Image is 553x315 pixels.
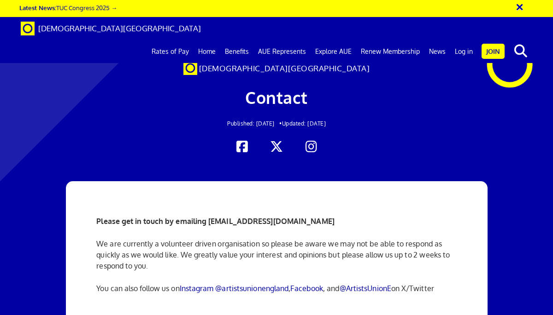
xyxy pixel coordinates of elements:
[108,120,445,126] h2: Updated: [DATE]
[38,23,201,33] span: [DEMOGRAPHIC_DATA][GEOGRAPHIC_DATA]
[180,284,289,293] a: Instagram @artistsunionengland
[147,40,194,63] a: Rates of Pay
[220,40,253,63] a: Benefits
[290,284,323,293] a: Facebook
[96,238,456,271] p: We are currently a volunteer driven organisation so please be aware we may not be able to respond...
[253,40,311,63] a: AUE Represents
[227,120,282,127] span: Published: [DATE] •
[482,44,505,59] a: Join
[19,4,56,11] strong: Latest News:
[19,4,117,11] a: Latest News:TUC Congress 2025 →
[340,284,391,293] a: @ArtistsUnionE
[311,40,356,63] a: Explore AUE
[506,41,535,61] button: search
[194,40,220,63] a: Home
[14,17,208,40] a: Brand [DEMOGRAPHIC_DATA][GEOGRAPHIC_DATA]
[96,217,335,226] strong: Please get in touch by emailing [EMAIL_ADDRESS][DOMAIN_NAME]
[245,87,308,108] span: Contact
[199,63,370,73] span: [DEMOGRAPHIC_DATA][GEOGRAPHIC_DATA]
[356,40,424,63] a: Renew Membership
[450,40,477,63] a: Log in
[424,40,450,63] a: News
[96,283,456,294] p: You can also follow us on , , and on X/Twitter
